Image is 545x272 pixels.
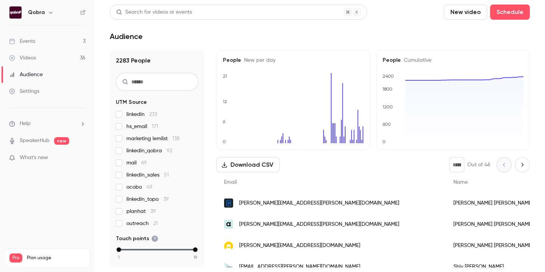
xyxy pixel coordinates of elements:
[9,71,43,78] div: Audience
[126,208,156,215] span: planhat
[382,86,392,92] text: 1800
[239,263,360,271] span: [EMAIL_ADDRESS][PERSON_NAME][DOMAIN_NAME]
[146,184,153,190] span: 49
[152,124,158,129] span: 171
[54,137,69,145] span: new
[150,209,156,214] span: 39
[28,9,45,16] h6: Qobra
[9,88,39,95] div: Settings
[224,220,233,229] img: array.com
[164,172,169,178] span: 51
[116,56,198,65] h1: 2283 People
[126,147,172,155] span: linkedin_qobra
[224,241,233,250] img: camber.io
[9,38,35,45] div: Events
[9,54,36,62] div: Videos
[27,255,85,261] span: Plan usage
[490,5,530,20] button: Schedule
[149,112,157,117] span: 233
[382,139,386,144] text: 0
[224,180,237,185] span: Email
[110,32,143,41] h1: Audience
[126,220,158,227] span: outreach
[118,254,120,261] span: 1
[453,180,468,185] span: Name
[223,139,226,144] text: 0
[193,247,198,252] div: max
[20,137,50,145] a: SpeakerHub
[126,123,158,130] span: hs_email
[223,119,226,124] text: 6
[239,199,399,207] span: [PERSON_NAME][EMAIL_ADDRESS][PERSON_NAME][DOMAIN_NAME]
[20,120,31,128] span: Help
[153,221,158,226] span: 21
[467,161,490,169] p: Out of 46
[167,148,172,153] span: 92
[224,199,233,208] img: backlight.co
[383,73,394,79] text: 2400
[116,235,158,242] span: Touch points
[126,159,147,167] span: mail
[116,98,147,106] span: UTM Source
[239,220,399,228] span: [PERSON_NAME][EMAIL_ADDRESS][PERSON_NAME][DOMAIN_NAME]
[444,5,487,20] button: New video
[9,120,86,128] li: help-dropdown-opener
[223,73,227,79] text: 21
[382,122,391,127] text: 600
[172,136,180,141] span: 138
[223,99,227,104] text: 12
[126,135,180,142] span: marketing lemlist
[382,104,393,109] text: 1200
[216,157,280,172] button: Download CSV
[116,8,192,16] div: Search for videos or events
[126,171,169,179] span: linkedin_sales
[401,58,431,63] span: Cumulative
[9,253,22,263] span: Pro
[141,160,147,166] span: 69
[126,183,153,191] span: ocobo
[193,254,197,261] span: 19
[117,247,121,252] div: min
[9,6,22,19] img: Qobra
[76,155,86,161] iframe: Noticeable Trigger
[20,154,48,162] span: What's new
[383,56,523,64] h5: People
[126,195,169,203] span: linkedin_topo
[239,242,360,250] span: [PERSON_NAME][EMAIL_ADDRESS][DOMAIN_NAME]
[163,197,169,202] span: 39
[241,58,276,63] span: New per day
[224,262,233,271] img: aplaceformom.com
[223,56,364,64] h5: People
[126,111,157,118] span: linkedin
[515,157,530,172] button: Next page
